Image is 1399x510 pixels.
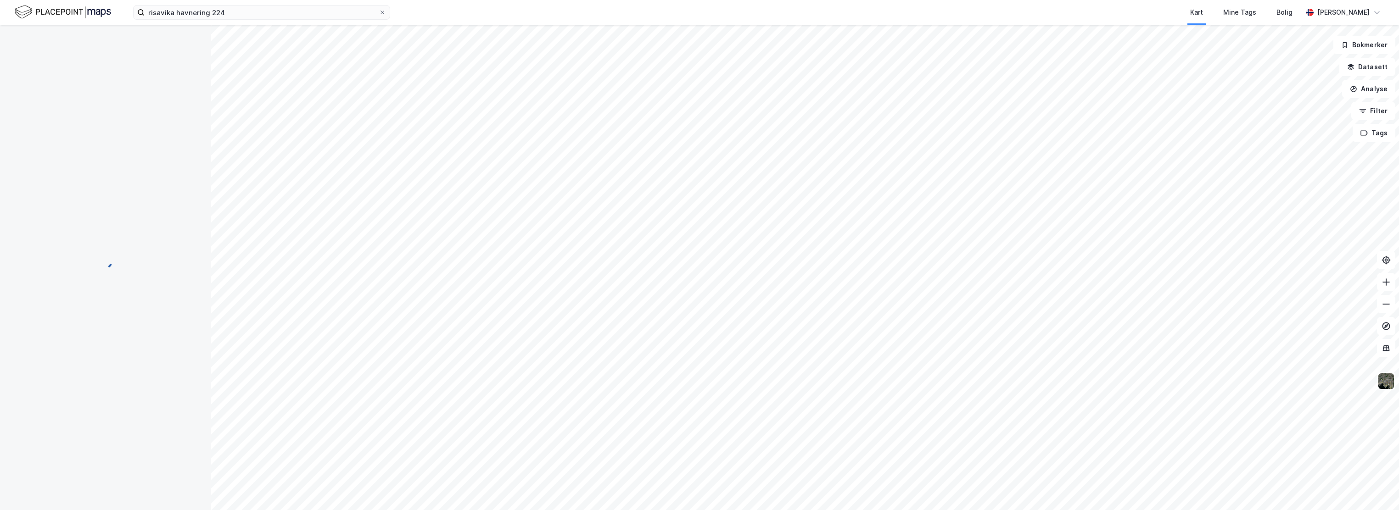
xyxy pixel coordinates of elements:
img: logo.f888ab2527a4732fd821a326f86c7f29.svg [15,4,111,20]
button: Filter [1351,102,1395,120]
img: 9k= [1377,372,1395,390]
div: Kart [1190,7,1203,18]
button: Analyse [1342,80,1395,98]
div: Kontrollprogram for chat [1353,466,1399,510]
button: Tags [1353,124,1395,142]
div: Mine Tags [1223,7,1256,18]
div: Bolig [1276,7,1293,18]
iframe: Chat Widget [1353,466,1399,510]
div: [PERSON_NAME] [1317,7,1370,18]
button: Datasett [1339,58,1395,76]
img: spinner.a6d8c91a73a9ac5275cf975e30b51cfb.svg [98,255,113,269]
input: Søk på adresse, matrikkel, gårdeiere, leietakere eller personer [145,6,379,19]
button: Bokmerker [1333,36,1395,54]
